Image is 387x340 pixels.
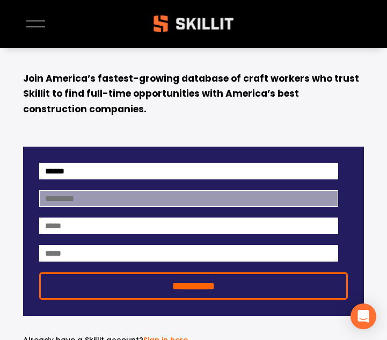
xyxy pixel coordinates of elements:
em: for free [62,3,135,31]
img: Skillit [144,8,242,40]
div: Open Intercom Messenger [351,303,376,329]
strong: Join America’s fastest-growing database of craft workers who trust Skillit to find full-time oppo... [23,71,361,118]
strong: . [135,2,141,37]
